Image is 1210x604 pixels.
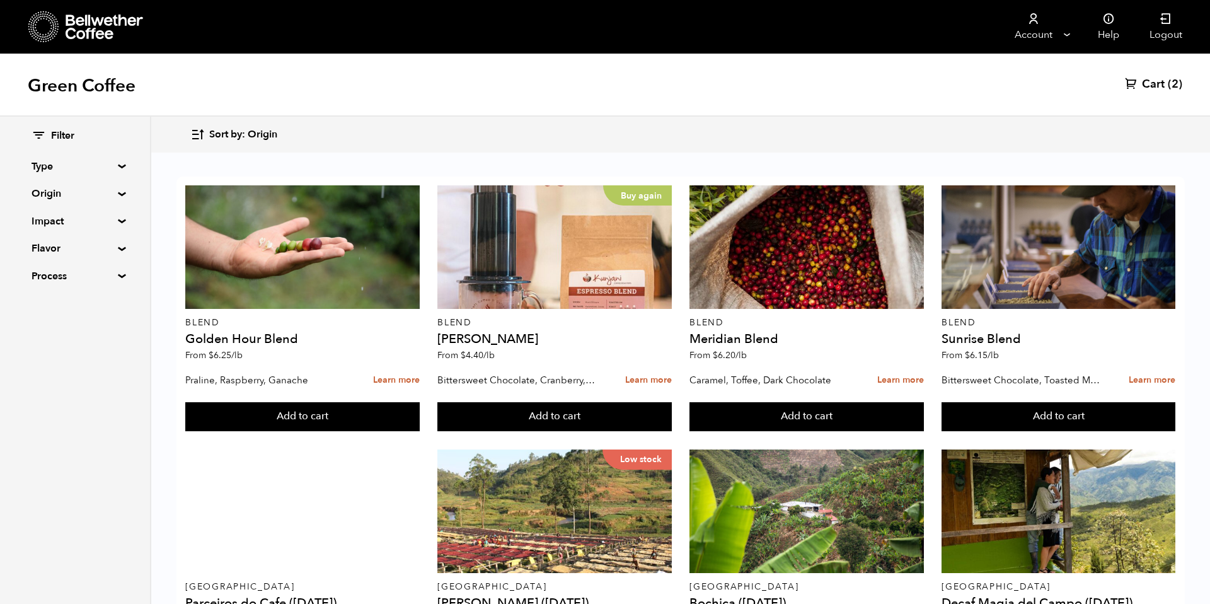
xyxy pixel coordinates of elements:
[373,367,420,394] a: Learn more
[32,214,118,229] summary: Impact
[51,129,74,143] span: Filter
[603,185,672,206] p: Buy again
[713,349,747,361] bdi: 6.20
[32,159,118,174] summary: Type
[437,583,671,591] p: [GEOGRAPHIC_DATA]
[942,371,1100,390] p: Bittersweet Chocolate, Toasted Marshmallow, Candied Orange, Praline
[185,402,419,431] button: Add to cart
[32,241,118,256] summary: Flavor
[689,333,923,346] h4: Meridian Blend
[965,349,970,361] span: $
[437,450,671,573] a: Low stock
[625,367,672,394] a: Learn more
[437,349,495,361] span: From
[942,333,1175,346] h4: Sunrise Blend
[32,269,118,284] summary: Process
[461,349,495,361] bdi: 4.40
[689,583,923,591] p: [GEOGRAPHIC_DATA]
[185,349,243,361] span: From
[942,349,999,361] span: From
[713,349,718,361] span: $
[32,186,118,201] summary: Origin
[185,371,344,390] p: Praline, Raspberry, Ganache
[437,371,596,390] p: Bittersweet Chocolate, Cranberry, Toasted Walnut
[689,318,923,327] p: Blend
[209,349,214,361] span: $
[1125,77,1182,92] a: Cart (2)
[965,349,999,361] bdi: 6.15
[689,349,747,361] span: From
[689,402,923,431] button: Add to cart
[461,349,466,361] span: $
[1168,77,1182,92] span: (2)
[689,371,848,390] p: Caramel, Toffee, Dark Chocolate
[942,583,1175,591] p: [GEOGRAPHIC_DATA]
[437,402,671,431] button: Add to cart
[942,402,1175,431] button: Add to cart
[437,185,671,309] a: Buy again
[437,333,671,346] h4: [PERSON_NAME]
[942,318,1175,327] p: Blend
[602,450,672,470] p: Low stock
[190,120,277,149] button: Sort by: Origin
[1129,367,1175,394] a: Learn more
[28,74,135,97] h1: Green Coffee
[877,367,924,394] a: Learn more
[735,349,747,361] span: /lb
[988,349,999,361] span: /lb
[231,349,243,361] span: /lb
[1142,77,1165,92] span: Cart
[185,318,419,327] p: Blend
[483,349,495,361] span: /lb
[437,318,671,327] p: Blend
[209,349,243,361] bdi: 6.25
[209,128,277,142] span: Sort by: Origin
[185,583,419,591] p: [GEOGRAPHIC_DATA]
[185,333,419,346] h4: Golden Hour Blend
